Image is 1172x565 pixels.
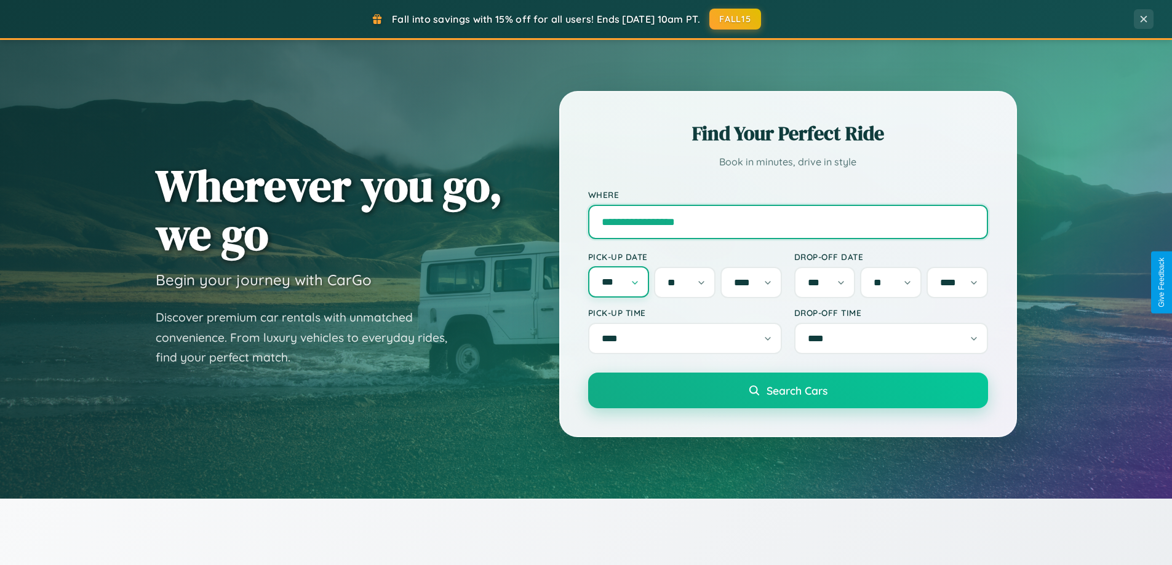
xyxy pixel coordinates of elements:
[588,373,988,408] button: Search Cars
[1157,258,1166,307] div: Give Feedback
[392,13,700,25] span: Fall into savings with 15% off for all users! Ends [DATE] 10am PT.
[767,384,827,397] span: Search Cars
[588,251,782,262] label: Pick-up Date
[156,271,372,289] h3: Begin your journey with CarGo
[588,189,988,200] label: Where
[709,9,761,30] button: FALL15
[588,307,782,318] label: Pick-up Time
[794,307,988,318] label: Drop-off Time
[794,251,988,262] label: Drop-off Date
[588,120,988,147] h2: Find Your Perfect Ride
[588,153,988,171] p: Book in minutes, drive in style
[156,307,463,368] p: Discover premium car rentals with unmatched convenience. From luxury vehicles to everyday rides, ...
[156,161,503,258] h1: Wherever you go, we go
